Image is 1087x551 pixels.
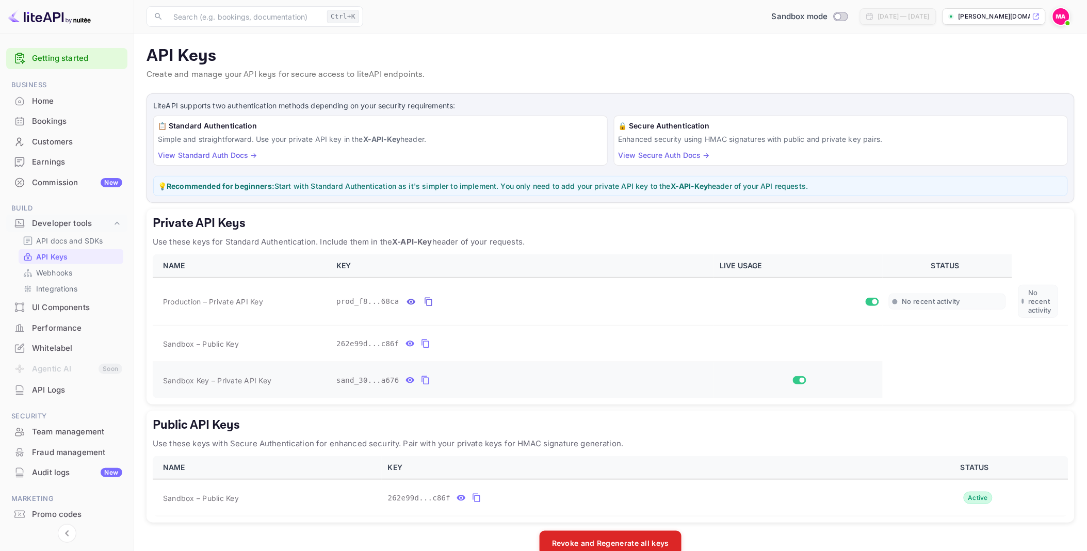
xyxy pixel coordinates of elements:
[619,151,710,159] a: View Secure Auth Docs →
[101,178,122,187] div: New
[713,254,883,278] th: LIVE USAGE
[23,267,119,278] a: Webhooks
[6,111,127,131] a: Bookings
[153,254,330,278] th: NAME
[147,46,1075,67] p: API Keys
[1028,288,1054,314] span: No recent activity
[330,254,713,278] th: KEY
[964,492,993,504] div: Active
[6,422,127,441] a: Team management
[153,215,1068,232] h5: Private API Keys
[6,443,127,463] div: Fraud management
[32,136,122,148] div: Customers
[32,447,122,459] div: Fraud management
[32,218,112,230] div: Developer tools
[885,456,1068,479] th: STATUS
[153,236,1068,248] p: Use these keys for Standard Authentication. Include them in the header of your requests.
[23,235,119,246] a: API docs and SDKs
[163,376,271,385] span: Sandbox Key – Private API Key
[883,254,1012,278] th: STATUS
[619,134,1064,144] p: Enhanced security using HMAC signatures with public and private key pairs.
[32,384,122,396] div: API Logs
[6,173,127,192] a: CommissionNew
[19,281,123,296] div: Integrations
[32,302,122,314] div: UI Components
[23,251,119,262] a: API Keys
[36,267,72,278] p: Webhooks
[6,380,127,400] div: API Logs
[36,283,77,294] p: Integrations
[382,456,885,479] th: KEY
[158,151,257,159] a: View Standard Auth Docs →
[959,12,1030,21] p: [PERSON_NAME][DOMAIN_NAME]...
[336,375,399,386] span: sand_30...a676
[8,8,91,25] img: LiteAPI logo
[671,182,708,190] strong: X-API-Key
[36,251,68,262] p: API Keys
[6,91,127,110] a: Home
[6,111,127,132] div: Bookings
[163,296,263,307] span: Production – Private API Key
[32,322,122,334] div: Performance
[6,132,127,151] a: Customers
[32,343,122,354] div: Whitelabel
[153,456,382,479] th: NAME
[167,6,323,27] input: Search (e.g. bookings, documentation)
[6,505,127,524] a: Promo codes
[101,468,122,477] div: New
[6,298,127,318] div: UI Components
[6,215,127,233] div: Developer tools
[167,182,274,190] strong: Recommended for beginners:
[6,318,127,338] div: Performance
[336,296,399,307] span: prod_f8...68ca
[6,380,127,399] a: API Logs
[772,11,828,23] span: Sandbox mode
[32,426,122,438] div: Team management
[19,265,123,280] div: Webhooks
[153,100,1068,111] p: LiteAPI supports two authentication methods depending on your security requirements:
[902,297,960,306] span: No recent activity
[6,493,127,505] span: Marketing
[32,509,122,521] div: Promo codes
[392,237,432,247] strong: X-API-Key
[6,505,127,525] div: Promo codes
[6,48,127,69] div: Getting started
[147,69,1075,81] p: Create and manage your API keys for secure access to liteAPI endpoints.
[363,135,400,143] strong: X-API-Key
[32,53,122,64] a: Getting started
[32,156,122,168] div: Earnings
[336,338,399,349] span: 262e99d...c86f
[163,338,239,349] span: Sandbox – Public Key
[6,152,127,171] a: Earnings
[19,233,123,248] div: API docs and SDKs
[158,120,603,132] h6: 📋 Standard Authentication
[6,338,127,358] a: Whitelabel
[6,463,127,483] div: Audit logsNew
[6,338,127,359] div: Whitelabel
[878,12,930,21] div: [DATE] — [DATE]
[6,79,127,91] span: Business
[19,249,123,264] div: API Keys
[619,120,1064,132] h6: 🔒 Secure Authentication
[23,283,119,294] a: Integrations
[153,456,1068,516] table: public api keys table
[153,417,1068,433] h5: Public API Keys
[6,463,127,482] a: Audit logsNew
[163,493,239,504] span: Sandbox – Public Key
[388,493,451,504] span: 262e99d...c86f
[327,10,359,23] div: Ctrl+K
[153,254,1068,398] table: private api keys table
[6,203,127,214] span: Build
[32,116,122,127] div: Bookings
[158,134,603,144] p: Simple and straightforward. Use your private API key in the header.
[6,318,127,337] a: Performance
[6,132,127,152] div: Customers
[6,422,127,442] div: Team management
[153,437,1068,450] p: Use these keys with Secure Authentication for enhanced security. Pair with your private keys for ...
[768,11,852,23] div: Switch to Production mode
[6,443,127,462] a: Fraud management
[6,173,127,193] div: CommissionNew
[58,524,76,543] button: Collapse navigation
[32,467,122,479] div: Audit logs
[36,235,103,246] p: API docs and SDKs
